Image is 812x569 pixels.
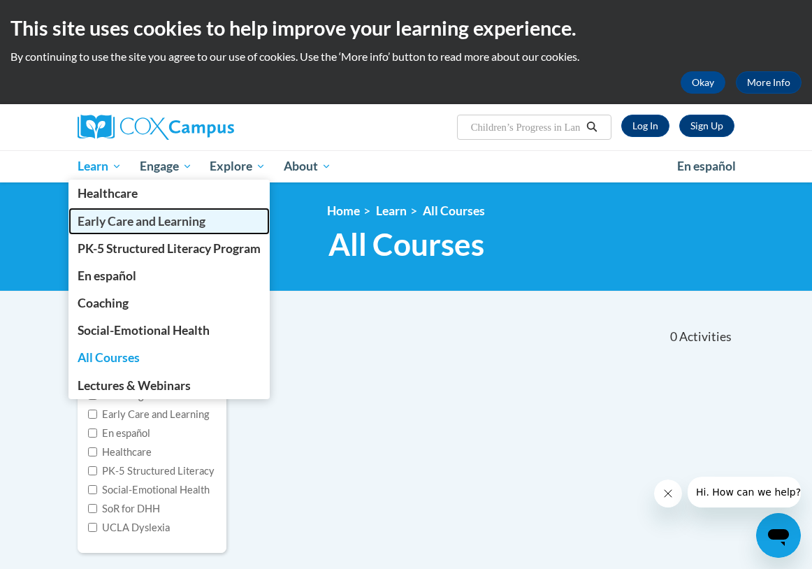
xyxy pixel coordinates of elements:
label: UCLA Dyslexia [88,520,170,535]
span: Learn [78,158,122,175]
button: Search [581,119,602,136]
label: Social-Emotional Health [88,482,210,498]
label: SoR for DHH [88,501,160,517]
h2: This site uses cookies to help improve your learning experience. [10,14,802,42]
a: Explore [201,150,275,182]
label: En español [88,426,150,441]
span: 0 [670,329,677,345]
span: En español [677,159,736,173]
img: Cox Campus [78,115,234,140]
label: Healthcare [88,445,152,460]
a: Engage [131,150,201,182]
input: Checkbox for Options [88,523,97,532]
a: Learn [68,150,131,182]
a: More Info [736,71,802,94]
a: Social-Emotional Health [68,317,270,344]
label: PK-5 Structured Literacy [88,463,215,479]
a: Lectures & Webinars [68,372,270,399]
input: Checkbox for Options [88,410,97,419]
span: Social-Emotional Health [78,323,210,338]
a: Home [327,203,360,218]
a: En español [68,262,270,289]
span: Healthcare [78,186,138,201]
iframe: Button to launch messaging window [756,513,801,558]
input: Checkbox for Options [88,466,97,475]
a: Early Care and Learning [68,208,270,235]
a: Learn [376,203,407,218]
input: Checkbox for Options [88,447,97,456]
span: Engage [140,158,192,175]
a: Cox Campus [78,115,282,140]
span: All Courses [78,350,140,365]
a: About [275,150,340,182]
button: Okay [681,71,725,94]
a: All Courses [68,344,270,371]
span: All Courses [328,226,484,263]
input: Checkbox for Options [88,485,97,494]
span: Coaching [78,296,129,310]
span: Early Care and Learning [78,214,205,229]
input: Search Courses [470,119,581,136]
span: PK-5 Structured Literacy Program [78,241,261,256]
span: En español [78,268,136,283]
input: Checkbox for Options [88,504,97,513]
a: Log In [621,115,669,137]
span: Explore [210,158,266,175]
a: Register [679,115,734,137]
a: Coaching [68,289,270,317]
input: Checkbox for Options [88,428,97,438]
span: About [284,158,331,175]
div: Main menu [67,150,745,182]
iframe: Close message [654,480,682,507]
a: En español [668,152,745,181]
iframe: Message from company [688,477,801,507]
a: PK-5 Structured Literacy Program [68,235,270,262]
p: By continuing to use the site you agree to our use of cookies. Use the ‘More info’ button to read... [10,49,802,64]
a: Healthcare [68,180,270,207]
label: Early Care and Learning [88,407,209,422]
a: All Courses [423,203,485,218]
span: Lectures & Webinars [78,378,191,393]
span: Activities [679,329,732,345]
